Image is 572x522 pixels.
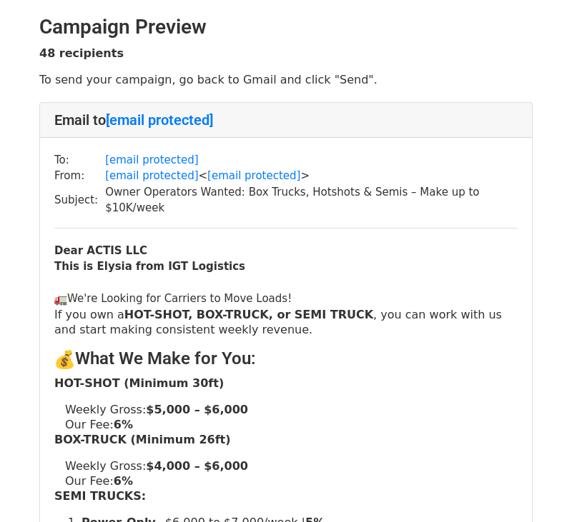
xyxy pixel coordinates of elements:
p: If you own a , you can work with us and start making consistent weekly revenue. [54,307,518,337]
span: We're Looking for Carriers to Move Loads! [67,292,292,305]
td: < > [105,168,518,184]
a: [email protected] [105,169,198,182]
img: 💰 [54,349,75,370]
h4: Email to [54,111,518,129]
b: This is Elysia from IGT Logistics [54,260,245,273]
img: 🚛 [54,293,67,306]
b: Dear ACTIS LLC [54,244,147,257]
h2: Campaign Preview [39,15,533,39]
td: From: [54,168,105,184]
strong: HOT-SHOT (Minimum 30ft) [54,376,224,390]
h3: What We Make for You: [54,348,518,370]
strong: HOT-SHOT, BOX-TRUCK, or SEMI TRUCK [124,308,373,321]
td: Subject: [54,184,105,216]
strong: 6% [114,418,133,431]
strong: 48 recipients [39,46,124,60]
td: To: [54,152,105,169]
a: [email protected] [207,169,300,182]
p: To send your campaign, go back to Gmail and click "Send". [39,72,533,87]
p: Our Fee: [65,473,518,488]
strong: 6% [114,474,133,488]
p: Weekly Gross: [65,402,518,417]
strong: BOX-TRUCK (Minimum 26ft) [54,433,231,446]
p: Our Fee: [65,417,518,432]
a: [email protected] [105,154,198,166]
strong: $5,000 – $6,000 [146,403,248,416]
td: Owner Operators Wanted: Box Trucks, Hotshots & Semis – Make up to $10K/week [105,184,518,216]
a: [email protected] [106,111,213,129]
strong: SEMI TRUCKS: [54,489,146,503]
p: Weekly Gross: [65,458,518,473]
strong: $4,000 – $6,000 [146,459,248,473]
